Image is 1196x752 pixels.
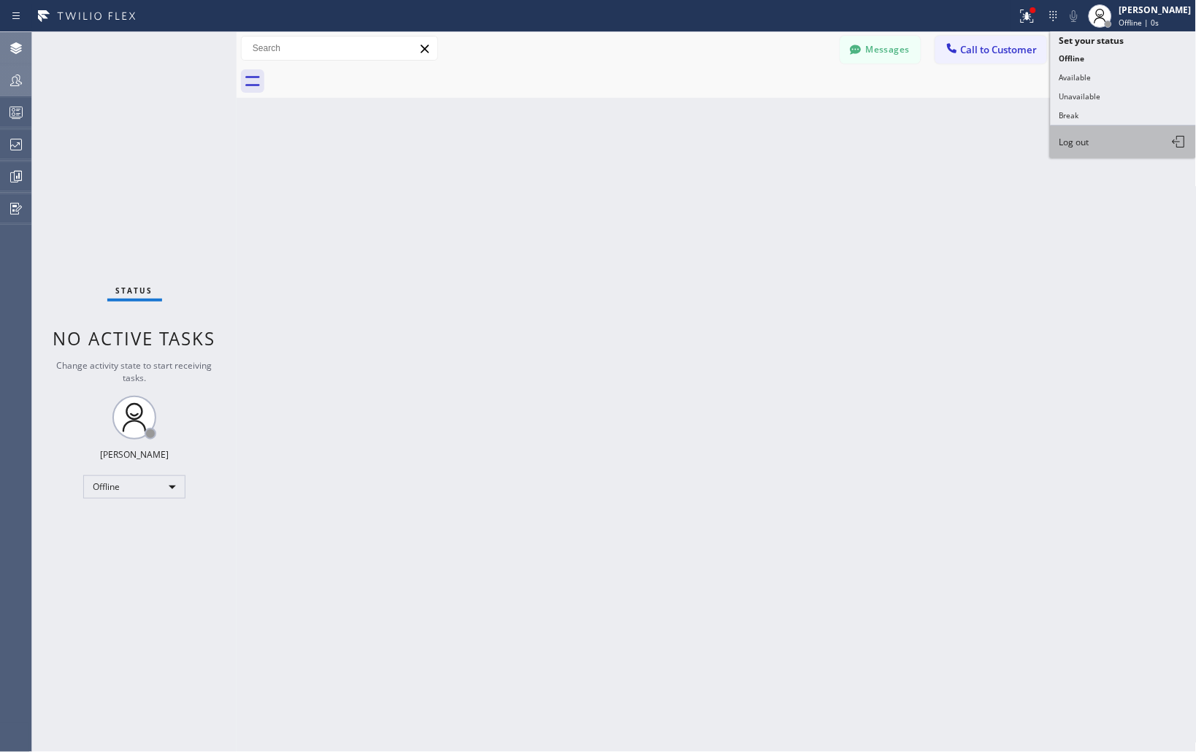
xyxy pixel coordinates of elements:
div: [PERSON_NAME] [1119,4,1192,16]
span: Status [116,285,153,296]
span: No active tasks [53,326,216,350]
input: Search [242,37,437,60]
div: Offline [83,475,185,499]
button: Call to Customer [935,36,1047,64]
div: [PERSON_NAME] [100,448,169,461]
button: Messages [840,36,921,64]
span: Offline | 0s [1119,18,1159,28]
span: Change activity state to start receiving tasks. [57,359,212,384]
span: Call to Customer [961,43,1038,56]
button: Mute [1064,6,1084,26]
